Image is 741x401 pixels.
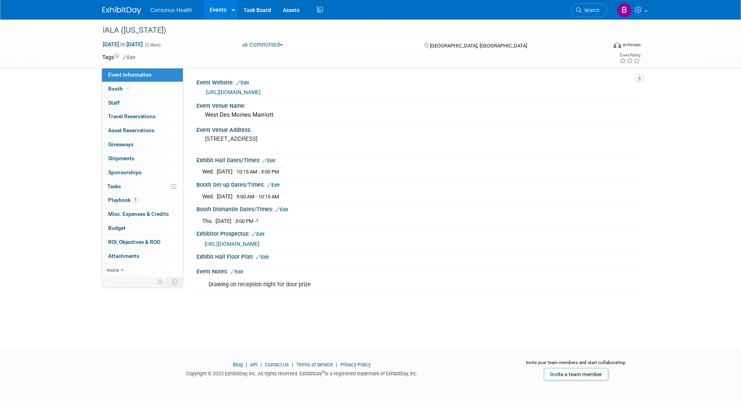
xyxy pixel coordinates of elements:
[108,86,132,92] span: Booth
[196,179,639,189] div: Booth Set-up Dates/Times:
[102,152,183,165] a: Shipments
[108,141,133,147] span: Giveaways
[252,231,265,237] a: Edit
[622,42,641,48] div: In-Person
[102,166,183,179] a: Sponsorships
[151,7,192,13] span: Consonus Health
[233,362,243,368] a: Blog
[340,362,371,368] a: Privacy Policy
[263,158,275,163] a: Edit
[108,239,160,245] span: ROI, Objectives & ROO
[154,277,167,287] td: Personalize Event Tab Strip
[230,269,243,275] a: Edit
[202,109,633,121] div: West Des Moines Marriott
[217,192,233,200] td: [DATE]
[102,68,183,82] a: Event Information
[236,80,249,86] a: Edit
[240,41,286,49] button: Committed
[102,193,183,207] a: Playbook1
[108,225,126,231] span: Budget
[235,218,258,224] span: 3:00 PM -
[102,138,183,151] a: Giveaways
[108,169,142,175] span: Sponsorships
[102,235,183,249] a: ROI, Objectives & ROO
[102,96,183,110] a: Staff
[582,7,599,13] span: Search
[108,211,169,217] span: Misc. Expenses & Credits
[259,362,264,368] span: |
[265,362,289,368] a: Contact Us
[102,124,183,137] a: Asset Reservations
[206,89,261,95] a: [URL][DOMAIN_NAME]
[102,82,183,96] a: Booth
[571,4,607,17] a: Search
[102,263,183,277] a: more
[196,266,639,276] div: Event Notes:
[561,40,641,52] div: Event Format
[196,100,639,110] div: Event Venue Name:
[126,86,130,91] i: Booth reservation complete
[102,7,141,14] img: ExhibitDay
[196,203,639,214] div: Booth Dismantle Dates/Times:
[102,368,502,377] div: Copyright © 2025 ExhibitDay, Inc. All rights reserved. ExhibitDay is a registered trademark of Ex...
[613,42,621,48] img: Format-Inperson.png
[196,124,639,134] div: Event Venue Address:
[334,362,339,368] span: |
[102,53,135,61] td: Tags
[290,362,295,368] span: |
[256,218,258,224] span: ?
[236,169,279,175] span: 10:15 AM - 3:00 PM
[236,194,279,200] span: 9:00 AM - 10:15 AM
[267,182,280,188] a: Edit
[196,154,639,165] div: Exhibit Hall Dates/Times:
[202,192,217,200] td: Wed.
[108,100,120,106] span: Staff
[100,23,595,37] div: IALA ([US_STATE])
[196,77,639,87] div: Event Website:
[102,221,183,235] a: Budget
[144,42,161,47] span: (2 days)
[108,253,139,259] span: Attachments
[167,277,183,287] td: Toggle Event Tabs
[196,251,639,261] div: Exhibit Hall Floor Plan:
[202,168,217,176] td: Wed.
[217,168,233,176] td: [DATE]
[619,53,640,57] div: Event Rating
[250,362,258,368] a: API
[196,228,639,238] div: Exhibitor Prospectus:
[102,207,183,221] a: Misc. Expenses & Credits
[108,113,156,119] span: Travel Reservations
[256,254,269,260] a: Edit
[205,241,259,247] a: [URL][DOMAIN_NAME]
[244,362,249,368] span: |
[430,43,527,49] span: [GEOGRAPHIC_DATA], [GEOGRAPHIC_DATA]
[102,180,183,193] a: Tasks
[107,267,119,273] span: more
[123,55,135,60] a: Edit
[513,359,639,371] div: Invite your team members and start collaborating:
[544,368,608,380] a: Invite a team member
[102,110,183,123] a: Travel Reservations
[215,217,231,225] td: [DATE]
[322,370,325,374] sup: ®
[202,217,215,225] td: Thu.
[133,197,138,203] span: 1
[107,183,121,189] span: Tasks
[205,135,372,142] pre: [STREET_ADDRESS]
[102,249,183,263] a: Attachments
[108,197,138,203] span: Playbook
[296,362,333,368] a: Terms of Service
[617,3,632,18] img: Bridget Crane
[102,41,143,48] span: [DATE] [DATE]
[108,127,154,133] span: Asset Reservations
[275,207,288,212] a: Edit
[108,72,152,78] span: Event Information
[108,155,134,161] span: Shipments
[203,277,554,292] div: Drawing on reception night for door prize
[119,41,126,47] span: to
